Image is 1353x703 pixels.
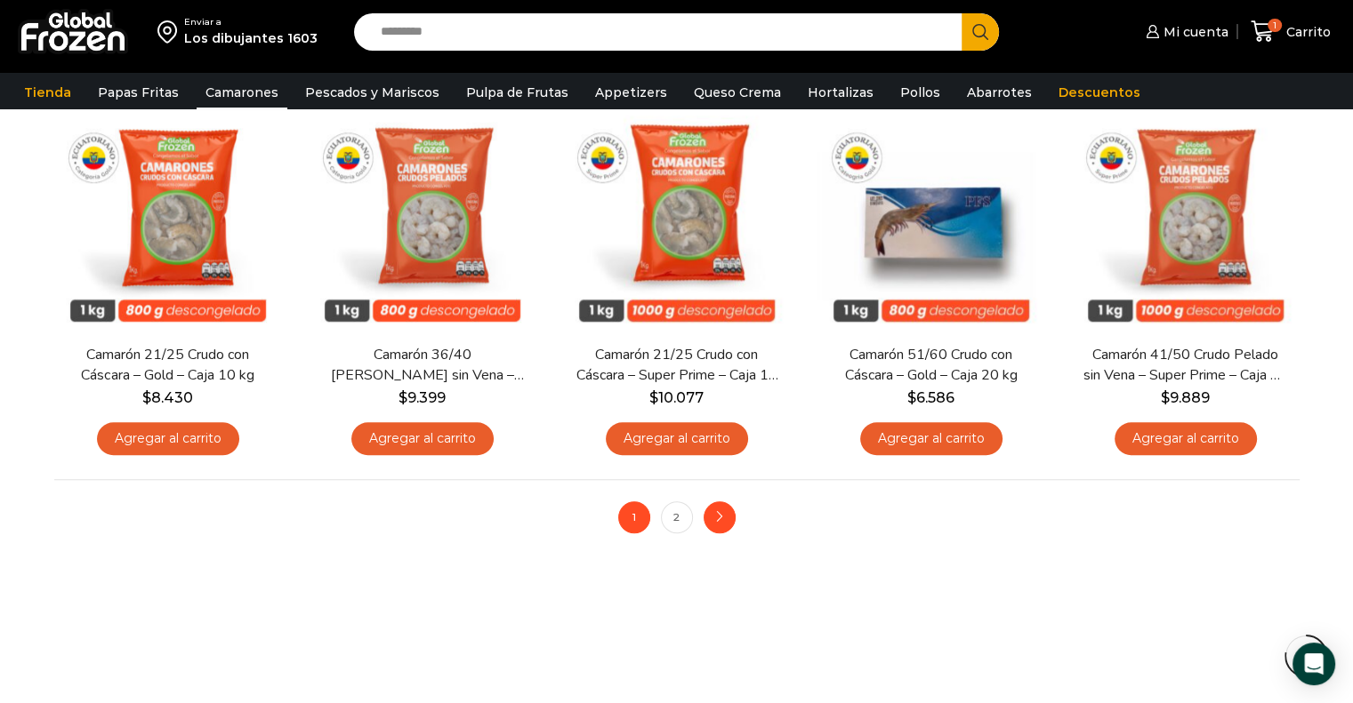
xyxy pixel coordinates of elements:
a: Papas Fritas [89,76,188,109]
a: Pescados y Mariscos [296,76,448,109]
a: Abarrotes [958,76,1041,109]
a: Agregar al carrito: “Camarón 51/60 Crudo con Cáscara - Gold - Caja 20 kg” [860,422,1003,455]
span: $ [649,389,658,406]
a: Camarón 21/25 Crudo con Cáscara – Gold – Caja 10 kg [65,345,270,386]
span: $ [399,389,407,406]
div: Open Intercom Messenger [1293,643,1335,685]
span: Carrito [1282,23,1331,41]
a: Descuentos [1050,76,1149,109]
a: 1 Carrito [1246,11,1335,52]
a: Agregar al carrito: “Camarón 21/25 Crudo con Cáscara - Super Prime - Caja 10 kg” [606,422,748,455]
bdi: 10.077 [649,389,704,406]
a: Agregar al carrito: “Camarón 41/50 Crudo Pelado sin Vena - Super Prime - Caja 10 kg” [1115,422,1257,455]
bdi: 6.586 [907,389,954,406]
span: 1 [618,501,650,533]
div: Enviar a [184,16,318,28]
bdi: 8.430 [142,389,193,406]
img: address-field-icon.svg [157,16,184,46]
a: Pollos [891,76,949,109]
button: Search button [962,13,999,51]
bdi: 9.889 [1161,389,1210,406]
a: Pulpa de Frutas [457,76,577,109]
span: $ [142,389,151,406]
a: Agregar al carrito: “Camarón 21/25 Crudo con Cáscara - Gold - Caja 10 kg” [97,422,239,455]
a: Camarones [197,76,287,109]
a: Agregar al carrito: “Camarón 36/40 Crudo Pelado sin Vena - Gold - Caja 10 kg” [351,422,494,455]
span: $ [1161,389,1170,406]
a: Hortalizas [799,76,882,109]
span: 1 [1268,19,1282,33]
a: Camarón 51/60 Crudo con Cáscara – Gold – Caja 20 kg [828,345,1033,386]
a: Camarón 36/40 [PERSON_NAME] sin Vena – Gold – Caja 10 kg [319,345,524,386]
a: Appetizers [586,76,676,109]
bdi: 9.399 [399,389,446,406]
a: Camarón 41/50 Crudo Pelado sin Vena – Super Prime – Caja 10 kg [1083,345,1287,386]
a: Mi cuenta [1141,14,1228,50]
a: Tienda [15,76,80,109]
div: Los dibujantes 1603 [184,29,318,47]
span: Mi cuenta [1159,23,1228,41]
span: $ [907,389,916,406]
a: 2 [661,501,693,533]
a: Camarón 21/25 Crudo con Cáscara – Super Prime – Caja 10 kg [574,345,778,386]
a: Queso Crema [685,76,790,109]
